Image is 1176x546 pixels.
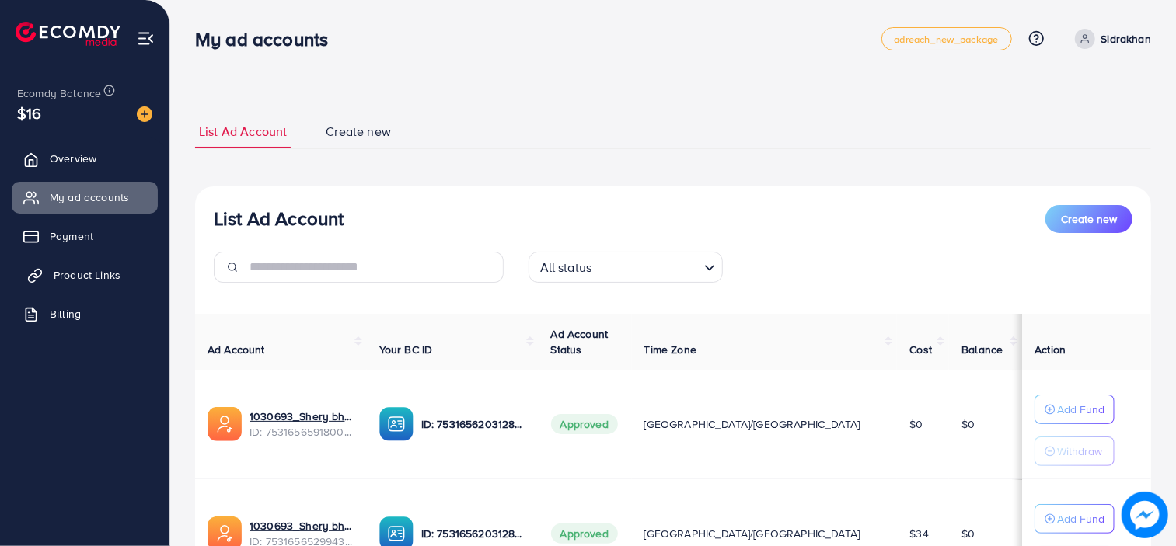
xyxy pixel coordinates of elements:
p: Add Fund [1057,400,1104,419]
span: Product Links [54,267,120,283]
span: Create new [326,123,391,141]
span: $16 [17,102,41,124]
img: logo [16,22,120,46]
span: Ad Account Status [551,326,609,357]
div: Search for option [529,252,723,283]
span: Create new [1061,211,1117,227]
input: Search for option [596,253,697,279]
span: Ad Account [208,342,265,357]
p: Sidrakhan [1101,30,1151,48]
span: [GEOGRAPHIC_DATA]/[GEOGRAPHIC_DATA] [644,526,860,541]
span: Action [1035,342,1066,357]
p: Add Fund [1057,509,1104,528]
span: All status [537,256,595,279]
button: Create new [1045,205,1132,233]
span: Time Zone [644,342,696,357]
span: Overview [50,151,96,166]
a: Sidrakhan [1069,29,1151,49]
span: $34 [909,526,928,541]
p: ID: 7531656203128963089 [421,524,526,543]
span: Payment [50,228,93,244]
span: adreach_new_package [895,34,999,44]
img: image [1122,492,1168,538]
span: Approved [551,414,618,434]
img: ic-ba-acc.ded83a64.svg [379,407,414,441]
img: ic-ads-acc.e4c84228.svg [208,407,242,441]
span: $0 [961,416,975,432]
a: Product Links [12,259,158,290]
button: Add Fund [1035,504,1115,534]
h3: My ad accounts [195,28,340,50]
a: Payment [12,221,158,252]
span: Billing [50,306,81,322]
a: Billing [12,298,158,329]
h3: List Ad Account [214,207,344,230]
a: 1030693_Shery bhai_1753600448826 [250,518,354,534]
span: Ecomdy Balance [17,85,101,101]
span: $0 [909,416,923,432]
span: Approved [551,523,618,544]
span: Balance [961,342,1003,357]
span: List Ad Account [199,123,287,141]
a: adreach_new_package [881,27,1012,50]
span: $0 [961,526,975,541]
div: <span class='underline'>1030693_Shery bhai_1753600469505</span></br>7531656591800729616 [250,409,354,440]
span: [GEOGRAPHIC_DATA]/[GEOGRAPHIC_DATA] [644,416,860,432]
a: Overview [12,143,158,174]
a: 1030693_Shery bhai_1753600469505 [250,409,354,424]
button: Withdraw [1035,436,1115,466]
span: Your BC ID [379,342,433,357]
span: Cost [909,342,932,357]
button: Add Fund [1035,395,1115,424]
span: ID: 7531656591800729616 [250,424,354,440]
img: image [137,106,152,122]
img: menu [137,30,155,47]
span: My ad accounts [50,190,129,205]
p: ID: 7531656203128963089 [421,415,526,433]
p: Withdraw [1057,442,1102,461]
a: My ad accounts [12,182,158,213]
